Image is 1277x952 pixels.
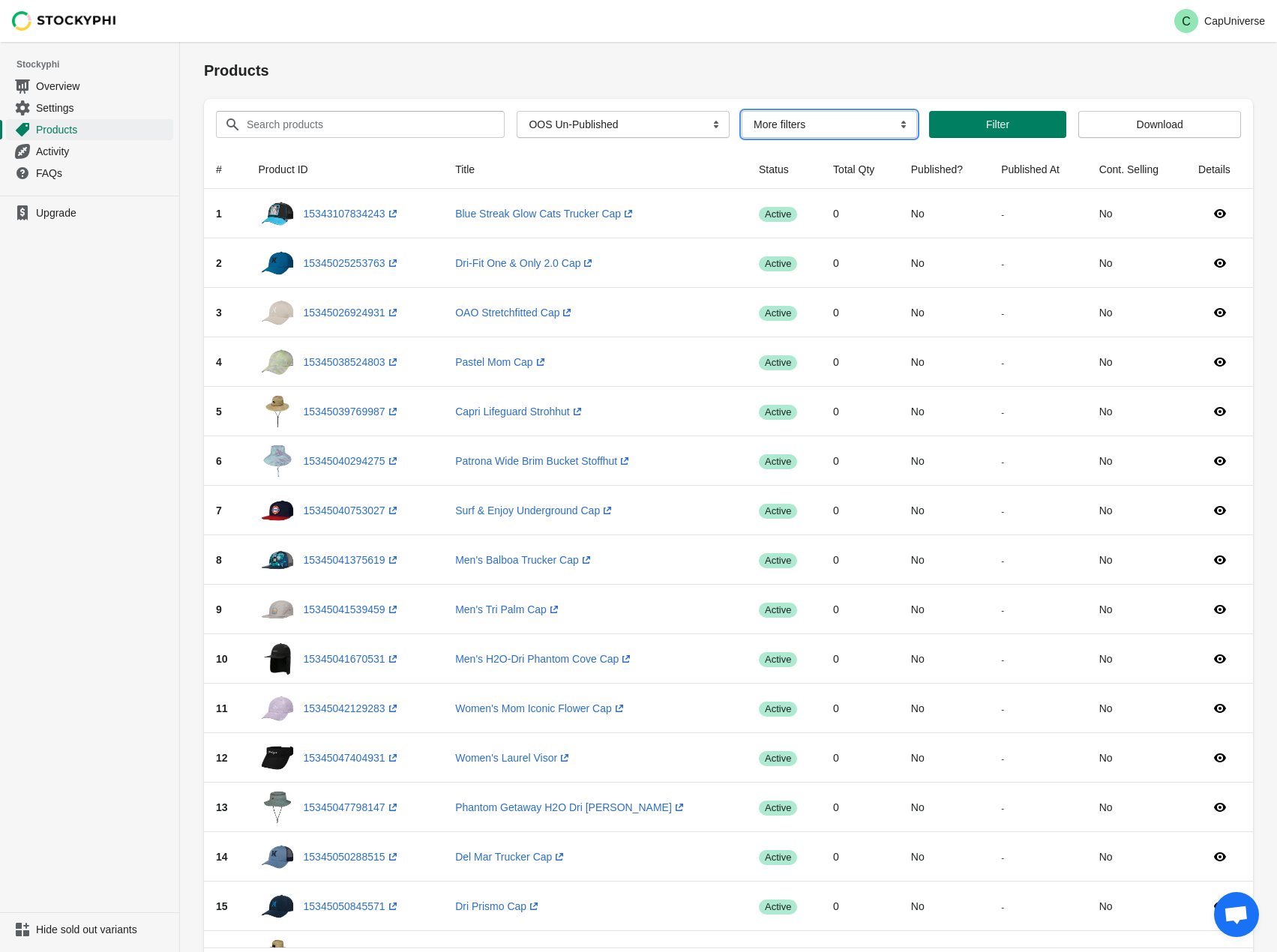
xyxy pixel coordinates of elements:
[36,100,170,115] span: Settings
[36,79,170,94] span: Overview
[1001,852,1004,862] small: -
[455,307,574,319] a: OAO Stretchfitted Cap(opens a new window)
[259,343,296,381] img: 63216_f176.jpg
[759,900,797,915] span: active
[821,486,899,535] td: 0
[216,504,222,516] span: 7
[1001,902,1004,912] small: -
[455,653,634,665] a: Men's H2O-Dri Phantom Cove Cap(opens a new window)
[1087,150,1186,189] th: Cont. Selling
[747,150,821,189] th: Status
[759,850,797,865] span: active
[1087,783,1186,832] td: No
[6,97,173,118] a: Settings
[1087,387,1186,436] td: No
[759,801,797,816] span: active
[304,653,400,665] a: 15345041670531(opens a new window)
[899,634,989,684] td: No
[216,554,222,566] span: 8
[1001,358,1004,367] small: -
[1087,288,1186,337] td: No
[455,455,632,467] a: Patrona Wide Brim Bucket Stoffhut(opens a new window)
[36,922,170,937] span: Hide sold out variants
[1001,555,1004,565] small: -
[986,118,1009,130] span: Filter
[36,122,170,137] span: Products
[1087,189,1186,238] td: No
[455,208,636,220] a: Blue Streak Glow Cats Trucker Cap(opens a new window)
[259,640,296,678] img: 66193_f4.jpg
[899,535,989,585] td: No
[821,733,899,783] td: 0
[899,387,989,436] td: No
[216,752,228,764] span: 12
[821,238,899,288] td: 0
[899,486,989,535] td: No
[821,288,899,337] td: 0
[216,900,228,912] span: 15
[259,195,296,232] img: 67100_f4.jpg
[759,553,797,568] span: active
[1087,337,1186,387] td: No
[899,150,989,189] th: Published?
[1087,486,1186,535] td: No
[36,166,170,181] span: FAQs
[1001,753,1004,763] small: -
[259,888,296,925] img: 70644_f192.jpg
[304,504,400,516] a: 15345040753027(opens a new window)
[899,288,989,337] td: No
[247,150,444,189] th: Product ID
[821,150,899,189] th: Total Qty
[1001,704,1004,714] small: -
[455,504,615,516] a: Surf & Enjoy Underground Cap(opens a new window)
[989,150,1087,189] th: Published At
[1001,209,1004,219] small: -
[304,257,400,269] a: 15345025253763(opens a new window)
[1168,6,1271,36] button: Avatar with initials CCapUniverse
[759,702,797,717] span: active
[821,783,899,832] td: 0
[821,337,899,387] td: 0
[216,603,222,615] span: 9
[304,455,400,467] a: 15345040294275(opens a new window)
[1001,654,1004,664] small: -
[455,603,562,615] a: Men's Tri Palm Cap(opens a new window)
[821,882,899,931] td: 0
[759,652,797,667] span: active
[304,406,400,418] a: 15345039769987(opens a new window)
[216,851,228,863] span: 14
[216,307,222,319] span: 3
[6,919,173,940] a: Hide sold out variants
[759,504,797,519] span: active
[1001,506,1004,516] small: -
[1001,259,1004,268] small: -
[1087,238,1186,288] td: No
[259,294,296,331] img: 63215_f15.jpg
[455,752,572,764] a: Women's Laurel Visor(opens a new window)
[455,554,594,566] a: Men's Balboa Trucker Cap(opens a new window)
[899,832,989,882] td: No
[259,393,296,430] img: 63217_f102.jpg
[1204,15,1265,27] p: CapUniverse
[216,406,222,418] span: 5
[16,57,179,72] span: Stockyphi
[1087,684,1186,733] td: No
[259,492,296,529] img: 64492_f192.jpg
[821,436,899,486] td: 0
[304,603,400,615] a: 15345041539459(opens a new window)
[899,238,989,288] td: No
[259,789,296,826] img: 67418_f13.jpg
[216,356,222,368] span: 4
[259,541,296,579] img: 66189_f255.jpg
[1001,308,1004,318] small: -
[12,11,117,31] img: Stockyphi
[6,202,173,223] a: Upgrade
[455,801,687,813] a: Phantom Getaway H2O Dri [PERSON_NAME](opens a new window)
[455,702,627,714] a: Women's Mom Iconic Flower Cap(opens a new window)
[1214,892,1259,937] a: Open chat
[1174,9,1198,33] span: Avatar with initials C
[1087,882,1186,931] td: No
[216,208,222,220] span: 1
[443,150,747,189] th: Title
[821,387,899,436] td: 0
